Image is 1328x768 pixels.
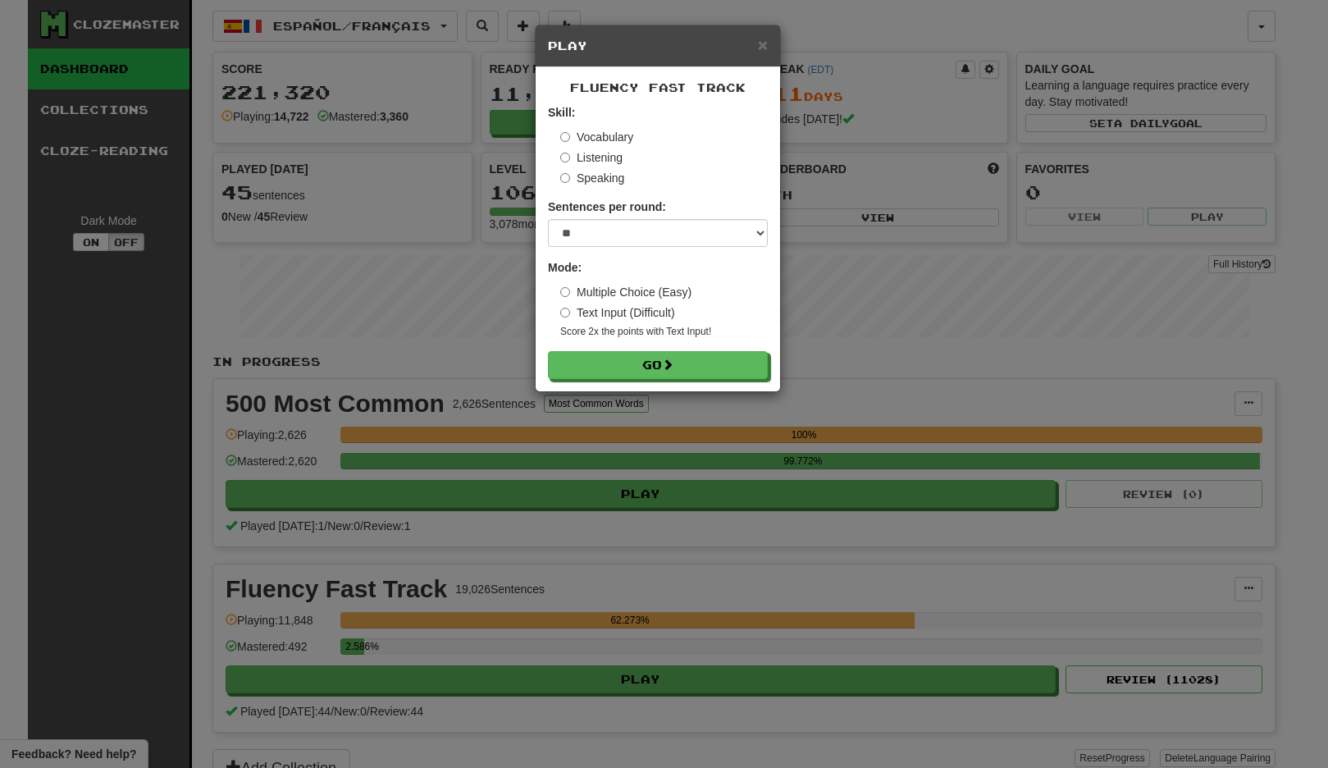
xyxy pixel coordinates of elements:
[758,35,768,54] span: ×
[560,325,768,339] small: Score 2x the points with Text Input !
[758,36,768,53] button: Close
[560,132,570,142] input: Vocabulary
[548,199,666,215] label: Sentences per round:
[560,149,623,166] label: Listening
[560,170,624,186] label: Speaking
[560,304,675,321] label: Text Input (Difficult)
[560,173,570,183] input: Speaking
[548,351,768,379] button: Go
[560,129,633,145] label: Vocabulary
[560,287,570,297] input: Multiple Choice (Easy)
[560,284,691,300] label: Multiple Choice (Easy)
[548,106,575,119] strong: Skill:
[548,261,582,274] strong: Mode:
[548,38,768,54] h5: Play
[570,80,746,94] span: Fluency Fast Track
[560,308,570,318] input: Text Input (Difficult)
[560,153,570,162] input: Listening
